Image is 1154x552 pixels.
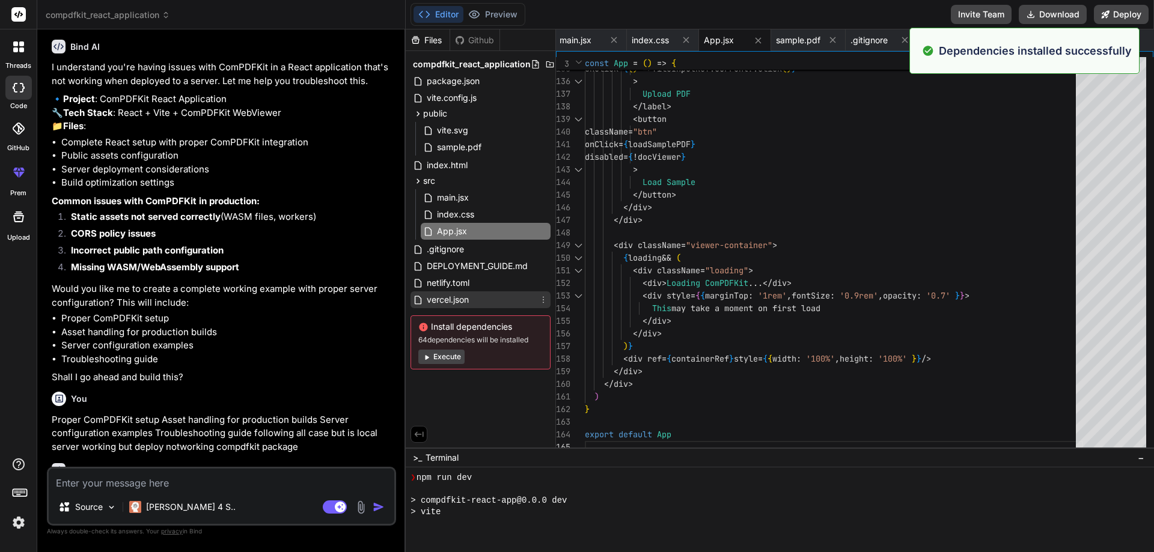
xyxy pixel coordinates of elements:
[633,202,647,213] span: div
[758,290,787,301] span: '1rem'
[628,151,633,162] span: {
[411,495,567,506] span: > compdfkit-react-app@0.0.0 dev
[71,211,221,222] strong: Static assets not served correctly
[436,140,483,154] span: sample.pdf
[436,224,468,238] span: App.jsx
[691,139,695,150] span: }
[792,290,830,301] span: fontSize
[657,328,662,339] span: >
[614,58,628,68] span: App
[556,416,569,428] div: 163
[729,353,734,364] span: }
[52,413,394,454] p: Proper ComPDFKit setup Asset handling for production builds Server configuration examples Trouble...
[633,164,638,175] span: >
[556,252,569,264] div: 150
[1135,448,1147,467] button: −
[633,151,638,162] span: !
[787,290,792,301] span: ,
[850,34,888,46] span: .gitignore
[556,290,569,302] div: 153
[71,393,87,405] h6: You
[556,403,569,416] div: 162
[926,290,950,301] span: '0.7'
[604,378,614,389] span: </
[63,107,113,118] strong: Tech Stack
[61,353,394,366] li: Troubleshooting guide
[614,214,623,225] span: </
[643,290,647,301] span: <
[633,101,643,112] span: </
[686,240,772,250] span: "viewer-container"
[695,290,700,301] span: {
[52,282,394,309] p: Would you like me to create a complete working example with proper server configuration? This wil...
[556,58,569,70] span: 3
[411,506,441,518] span: > vite
[61,136,394,150] li: Complete React setup with proper ComPDFKit integration
[436,123,469,138] span: vite.svg
[556,327,569,340] div: 156
[623,341,628,351] span: )
[643,278,647,288] span: <
[671,189,676,200] span: >
[413,58,531,70] span: compdfkit_react_application
[748,290,753,301] span: :
[628,252,662,263] span: loading
[585,58,609,68] span: const
[594,391,599,402] span: )
[570,163,586,176] div: Click to collapse the range.
[662,252,671,263] span: &&
[570,75,586,88] div: Click to collapse the range.
[922,43,934,59] img: alert
[8,512,29,533] img: settings
[426,452,459,464] span: Terminal
[633,328,643,339] span: </
[556,302,569,315] div: 154
[570,239,586,252] div: Click to collapse the range.
[1138,452,1144,464] span: −
[840,353,869,364] span: height
[662,278,667,288] span: >
[560,34,591,46] span: main.jsx
[426,91,478,105] span: vite.config.js
[61,163,394,177] li: Server deployment considerations
[556,151,569,163] div: 142
[418,321,543,333] span: Install dependencies
[426,158,469,172] span: index.html
[556,201,569,214] div: 146
[556,428,569,441] div: 164
[700,265,705,276] span: =
[667,101,671,112] span: >
[883,290,917,301] span: opacity
[638,114,667,124] span: button
[628,139,691,150] span: loadSamplePDF
[556,75,569,88] div: 136
[628,378,633,389] span: >
[556,163,569,176] div: 143
[426,259,529,273] span: DEPLOYMENT_GUIDE.md
[556,353,569,365] div: 158
[638,265,700,276] span: div className
[1019,5,1087,24] button: Download
[796,353,801,364] span: :
[633,265,638,276] span: <
[671,58,676,68] span: {
[647,290,691,301] span: div style
[423,175,435,187] span: src
[556,138,569,151] div: 141
[570,290,586,302] div: Click to collapse the range.
[632,34,669,46] span: index.css
[618,240,681,250] span: div className
[700,290,705,301] span: {
[763,353,768,364] span: {
[570,252,586,264] div: Click to collapse the range.
[917,290,921,301] span: :
[556,113,569,126] div: 139
[917,353,921,364] span: }
[840,290,878,301] span: '0.9rem'
[618,139,623,150] span: =
[628,126,633,137] span: =
[643,177,662,187] span: Load
[61,326,394,339] li: Asset handling for production builds
[667,278,700,288] span: Loading
[657,429,671,440] span: App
